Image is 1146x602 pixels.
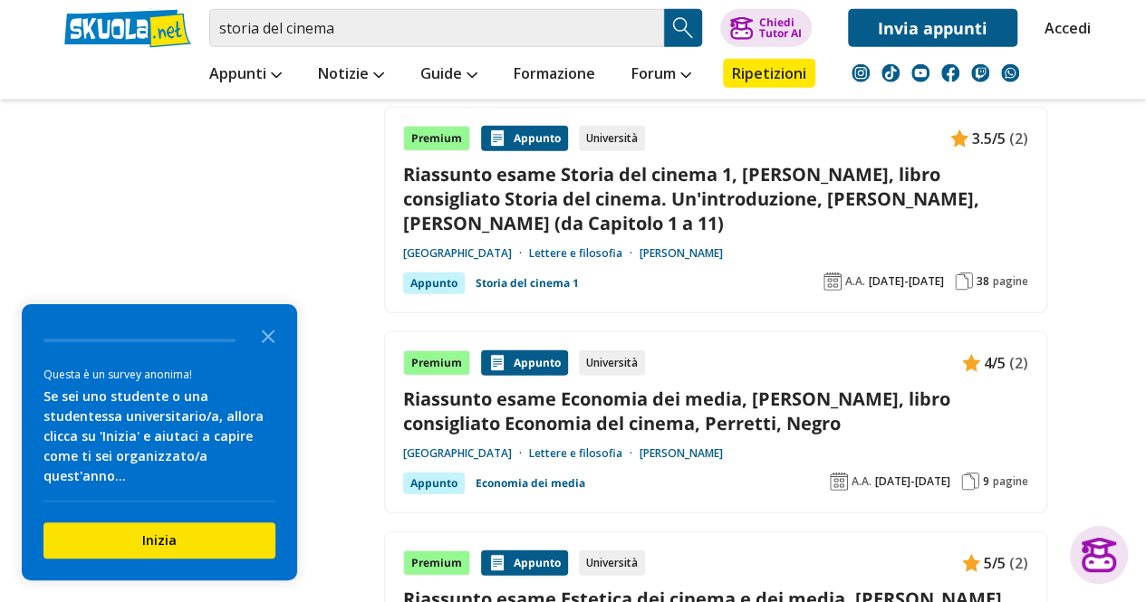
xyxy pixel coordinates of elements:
div: Appunto [403,272,465,294]
a: Economia dei media [476,473,585,494]
img: WhatsApp [1001,64,1019,82]
a: Riassunto esame Economia dei media, [PERSON_NAME], libro consigliato Economia del cinema, Perrett... [403,387,1028,435]
span: [DATE]-[DATE] [869,274,944,289]
a: Guide [416,59,482,91]
button: Search Button [664,9,702,47]
a: Appunti [205,59,286,91]
a: Riassunto esame Storia del cinema 1, [PERSON_NAME], libro consigliato Storia del cinema. Un'intro... [403,162,1028,236]
button: ChiediTutor AI [720,9,812,47]
div: Appunto [481,350,568,376]
div: Chiedi Tutor AI [758,17,801,39]
img: twitch [971,64,989,82]
span: (2) [1009,551,1028,575]
a: Invia appunti [848,9,1017,47]
span: 4/5 [984,351,1006,375]
img: Anno accademico [823,272,842,291]
div: Se sei uno studente o una studentessa universitario/a, allora clicca su 'Inizia' e aiutaci a capi... [43,387,275,486]
img: youtube [911,64,929,82]
div: Questa è un survey anonima! [43,366,275,383]
img: Pagine [961,473,979,491]
div: Università [579,126,645,151]
img: Appunti contenuto [962,354,980,372]
span: pagine [993,274,1028,289]
span: (2) [1009,127,1028,150]
span: pagine [993,474,1028,489]
span: 38 [977,274,989,289]
img: tiktok [881,64,900,82]
img: Appunti contenuto [962,554,980,572]
div: Appunto [481,126,568,151]
a: Accedi [1045,9,1083,47]
img: Cerca appunti, riassunti o versioni [669,14,697,42]
div: Appunto [403,473,465,494]
span: 5/5 [984,551,1006,575]
div: Survey [22,304,297,580]
a: Forum [627,59,696,91]
a: [GEOGRAPHIC_DATA] [403,446,529,461]
button: Close the survey [250,317,286,353]
img: instagram [852,64,870,82]
img: Pagine [955,272,973,291]
img: Appunti contenuto [488,554,506,572]
img: facebook [941,64,959,82]
span: 3.5/5 [972,127,1006,150]
span: 9 [983,474,989,489]
div: Premium [403,550,470,576]
a: [PERSON_NAME] [640,246,723,261]
a: [PERSON_NAME] [640,446,723,461]
input: Cerca appunti, riassunti o versioni [209,9,664,47]
span: (2) [1009,351,1028,375]
img: Appunti contenuto [488,354,506,372]
div: Università [579,550,645,576]
a: Formazione [509,59,600,91]
a: Lettere e filosofia [529,446,640,461]
a: Notizie [313,59,389,91]
img: Appunti contenuto [950,129,968,148]
a: Lettere e filosofia [529,246,640,261]
img: Anno accademico [830,473,848,491]
div: Appunto [481,550,568,576]
button: Inizia [43,522,275,559]
a: Ripetizioni [723,59,815,88]
div: Università [579,350,645,376]
span: A.A. [852,474,872,489]
a: Storia del cinema 1 [476,272,579,294]
div: Premium [403,350,470,376]
a: [GEOGRAPHIC_DATA] [403,246,529,261]
span: A.A. [845,274,865,289]
div: Premium [403,126,470,151]
span: [DATE]-[DATE] [875,474,950,489]
img: Appunti contenuto [488,129,506,148]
